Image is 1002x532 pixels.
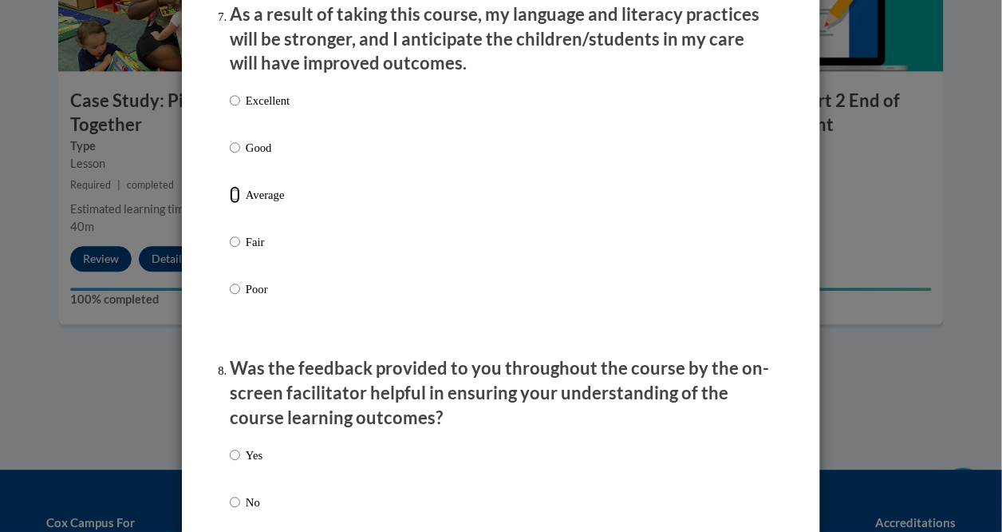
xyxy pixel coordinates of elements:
[246,494,262,511] p: No
[230,494,240,511] input: No
[230,356,772,430] p: Was the feedback provided to you throughout the course by the on-screen facilitator helpful in en...
[230,186,240,204] input: Average
[230,447,240,464] input: Yes
[230,2,772,76] p: As a result of taking this course, my language and literacy practices will be stronger, and I ant...
[230,233,240,251] input: Fair
[246,139,290,157] p: Good
[246,92,290,109] p: Excellent
[246,447,262,464] p: Yes
[230,92,240,109] input: Excellent
[246,280,290,298] p: Poor
[230,280,240,298] input: Poor
[230,139,240,157] input: Good
[246,233,290,251] p: Fair
[246,186,290,204] p: Average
